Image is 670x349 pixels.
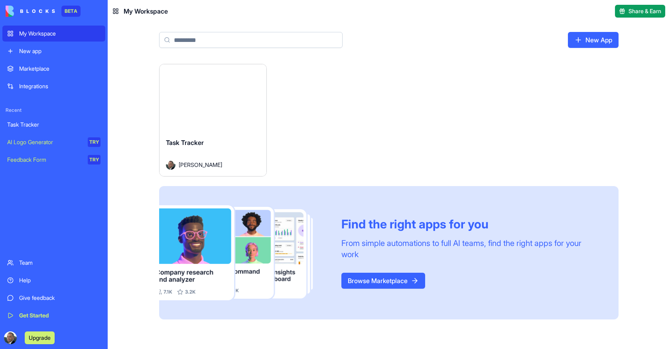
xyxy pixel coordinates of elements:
[166,160,175,170] img: Avatar
[2,272,105,288] a: Help
[25,331,55,344] button: Upgrade
[19,82,100,90] div: Integrations
[4,331,17,344] img: ACg8ocLQfeGqdZ3OhSIw1SGuUDkSA8hRIU2mJPlIgC-TdvOJN466vaIWsA=s96-c
[19,65,100,73] div: Marketplace
[2,43,105,59] a: New app
[2,134,105,150] a: AI Logo GeneratorTRY
[19,30,100,38] div: My Workspace
[179,161,222,169] span: [PERSON_NAME]
[7,156,82,164] div: Feedback Form
[2,61,105,77] a: Marketplace
[2,78,105,94] a: Integrations
[166,139,204,147] span: Task Tracker
[2,152,105,168] a: Feedback FormTRY
[2,107,105,113] span: Recent
[19,311,100,319] div: Get Started
[615,5,665,18] button: Share & Earn
[568,32,619,48] a: New App
[7,138,82,146] div: AI Logo Generator
[6,6,81,17] a: BETA
[19,276,100,284] div: Help
[2,290,105,306] a: Give feedback
[629,7,661,15] span: Share & Earn
[61,6,81,17] div: BETA
[159,64,267,176] a: Task TrackerAvatar[PERSON_NAME]
[19,47,100,55] div: New app
[341,238,599,260] div: From simple automations to full AI teams, find the right apps for your work
[6,6,55,17] img: logo
[341,217,599,231] div: Find the right apps for you
[2,307,105,323] a: Get Started
[2,26,105,42] a: My Workspace
[2,255,105,271] a: Team
[341,273,425,289] a: Browse Marketplace
[88,155,100,165] div: TRY
[7,121,100,129] div: Task Tracker
[124,6,168,16] span: My Workspace
[159,205,329,301] img: Frame_181_egmpey.png
[88,137,100,147] div: TRY
[19,259,100,267] div: Team
[25,333,55,341] a: Upgrade
[19,294,100,302] div: Give feedback
[2,117,105,133] a: Task Tracker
